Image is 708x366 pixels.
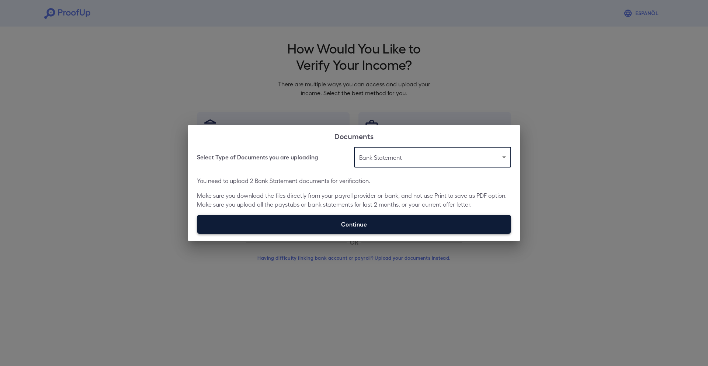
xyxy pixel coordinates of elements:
h2: Documents [188,125,520,147]
p: You need to upload 2 Bank Statement documents for verification. [197,176,511,185]
div: Bank Statement [354,147,511,168]
h6: Select Type of Documents you are uploading [197,153,318,162]
label: Continue [197,215,511,234]
p: Make sure you download the files directly from your payroll provider or bank, and not use Print t... [197,191,511,209]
